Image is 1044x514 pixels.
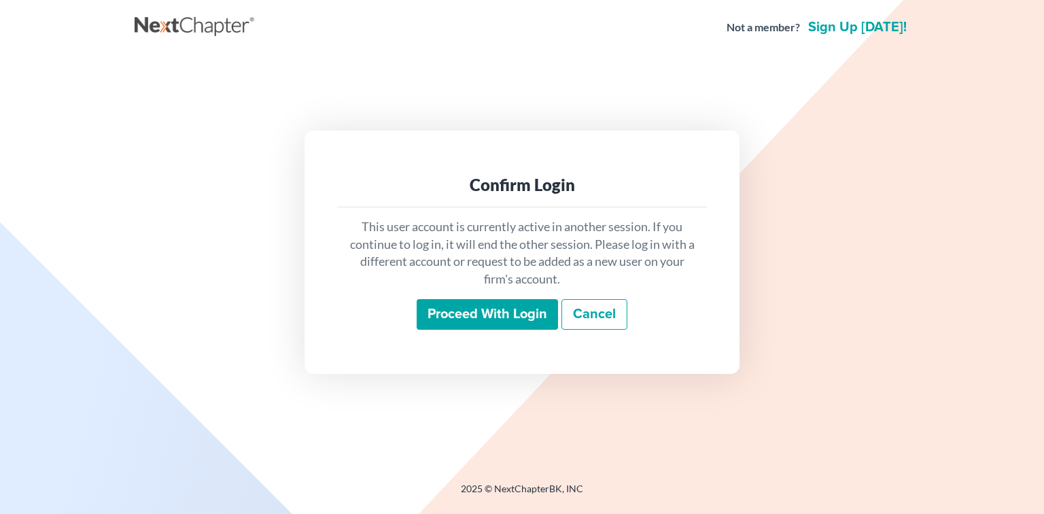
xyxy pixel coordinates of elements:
[727,20,800,35] strong: Not a member?
[417,299,558,330] input: Proceed with login
[805,20,909,34] a: Sign up [DATE]!
[348,174,696,196] div: Confirm Login
[561,299,627,330] a: Cancel
[135,482,909,507] div: 2025 © NextChapterBK, INC
[348,218,696,288] p: This user account is currently active in another session. If you continue to log in, it will end ...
